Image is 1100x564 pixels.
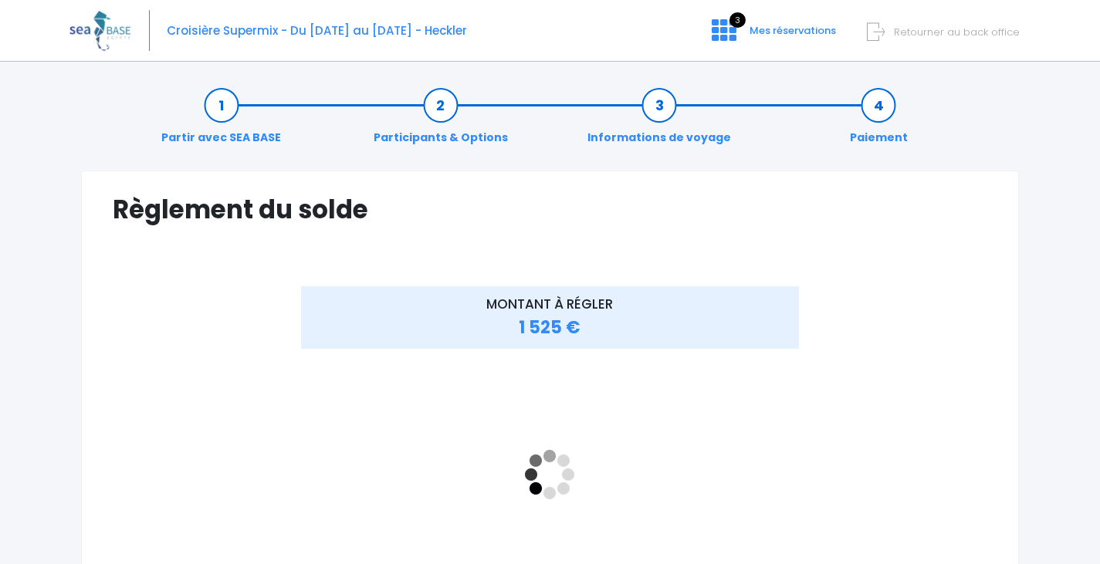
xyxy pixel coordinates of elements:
a: 3 Mes réservations [699,29,845,43]
a: Retourner au back office [873,25,1020,39]
a: Informations de voyage [580,97,739,146]
a: Paiement [842,97,916,146]
a: Partir avec SEA BASE [154,97,289,146]
span: 1 525 € [519,316,580,339]
span: Retourner au back office [894,25,1020,39]
span: 3 [729,12,746,28]
a: Participants & Options [366,97,516,146]
span: MONTANT À RÉGLER [486,295,613,313]
h1: Règlement du solde [113,194,987,225]
span: Mes réservations [750,23,836,38]
span: Croisière Supermix - Du [DATE] au [DATE] - Heckler [167,22,467,39]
